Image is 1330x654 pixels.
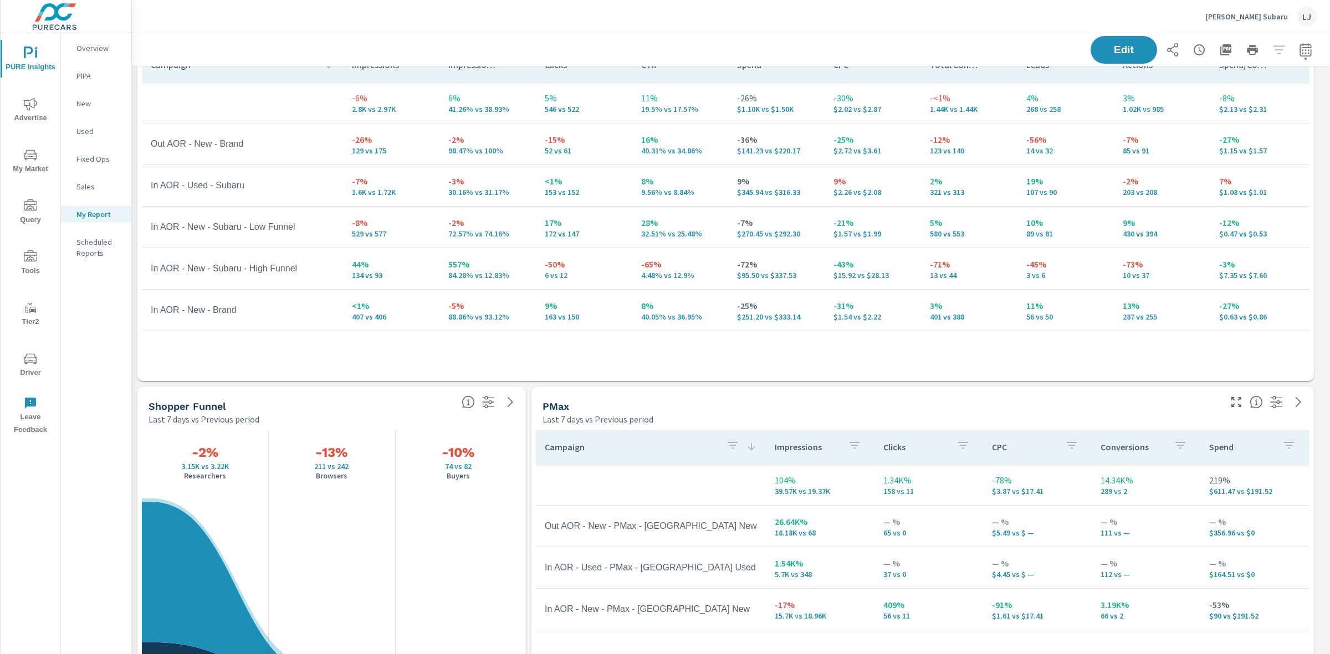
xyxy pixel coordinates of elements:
p: 158 vs 11 [883,487,974,496]
td: In AOR - New - Subaru - High Funnel [142,255,343,282]
p: 107 vs 90 [1026,188,1105,197]
p: -30% [833,91,912,105]
div: Overview [61,40,131,56]
p: 88.86% vs 93.12% [448,312,527,321]
div: nav menu [1,33,60,441]
p: $2.26 vs $2.08 [833,188,912,197]
p: 40.31% vs 34.86% [641,146,720,155]
p: 10% [1026,216,1105,229]
div: Sales [61,178,131,195]
p: 8% [641,174,720,188]
span: Leave Feedback [4,396,57,436]
span: Driver [4,352,57,379]
button: Share Report [1162,39,1184,61]
p: 1,016 vs 985 [1123,105,1201,114]
p: 268 vs 258 [1026,105,1105,114]
span: Tools [4,250,57,277]
p: 104% [775,473,866,487]
p: -<1% [930,91,1009,105]
p: 44% [352,258,431,271]
p: -8% [1219,91,1298,105]
p: Fixed Ops [76,153,122,164]
p: 172 vs 147 [545,229,623,238]
p: 9% [545,299,623,312]
p: 11% [641,91,720,105]
p: 112 vs — [1101,570,1191,579]
p: 4.48% vs 12.9% [641,271,720,280]
p: -78% [992,473,1083,487]
p: 401 vs 388 [930,312,1009,321]
p: -2% [448,216,527,229]
p: 89 vs 81 [1026,229,1105,238]
p: $1.61 vs $17.41 [992,611,1083,620]
p: 32.51% vs 25.48% [641,229,720,238]
div: Fixed Ops [61,151,131,167]
p: -7% [352,174,431,188]
span: This is a summary of PMAX performance results by campaign. Each column can be sorted. [1250,395,1263,409]
p: — % [883,557,974,570]
p: $2.13 vs $2.31 [1219,105,1298,114]
p: -73% [1123,258,1201,271]
p: $141.23 vs $220.17 [737,146,816,155]
td: In AOR - New - PMax - [GEOGRAPHIC_DATA] New [536,595,766,623]
td: In AOR - New - Brand [142,296,343,324]
p: Conversions [1101,441,1165,452]
p: -65% [641,258,720,271]
p: 9% [1123,216,1201,229]
button: Select Date Range [1295,39,1317,61]
p: -2% [448,133,527,146]
p: — % [1101,515,1191,528]
p: -72% [737,258,816,271]
p: -26% [737,91,816,105]
p: -36% [737,133,816,146]
span: PURE Insights [4,47,57,74]
p: 219% [1209,473,1300,487]
p: -53% [1209,598,1300,611]
p: 3 vs 6 [1026,271,1105,280]
p: -31% [833,299,912,312]
p: 203 vs 208 [1123,188,1201,197]
p: 407 vs 406 [352,312,431,321]
td: In AOR - Used - PMax - [GEOGRAPHIC_DATA] Used [536,554,766,581]
p: -25% [737,299,816,312]
p: -15% [545,133,623,146]
p: 163 vs 150 [545,312,623,321]
p: My Report [76,209,122,220]
button: Print Report [1241,39,1263,61]
p: -3% [448,174,527,188]
p: 14.34K% [1101,473,1191,487]
p: 13 vs 44 [930,271,1009,280]
p: 6 vs 12 [545,271,623,280]
p: <1% [352,299,431,312]
p: -7% [737,216,816,229]
p: -45% [1026,258,1105,271]
p: $611.47 vs $191.52 [1209,487,1300,496]
p: 4% [1026,91,1105,105]
p: -27% [1219,133,1298,146]
p: 3.19K% [1101,598,1191,611]
p: -7% [1123,133,1201,146]
span: Query [4,199,57,226]
p: 56 vs 50 [1026,312,1105,321]
p: 98.47% vs 100% [448,146,527,155]
div: My Report [61,206,131,223]
p: $1.15 vs $1.57 [1219,146,1298,155]
p: — % [992,515,1083,528]
p: $95.50 vs $337.53 [737,271,816,280]
p: $0.63 vs $0.86 [1219,312,1298,321]
p: $356.96 vs $0 [1209,528,1300,537]
a: See more details in report [502,393,519,411]
p: 430 vs 394 [1123,229,1201,238]
p: CPC [992,441,1056,452]
p: — % [992,557,1083,570]
p: -5% [448,299,527,312]
p: 580 vs 553 [930,229,1009,238]
p: 14 vs 32 [1026,146,1105,155]
p: $7.35 vs $7.60 [1219,271,1298,280]
p: 6% [448,91,527,105]
div: LJ [1297,7,1317,27]
p: 17% [545,216,623,229]
p: Used [76,126,122,137]
p: $2.72 vs $3.61 [833,146,912,155]
p: $4.45 vs $ — [992,570,1083,579]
